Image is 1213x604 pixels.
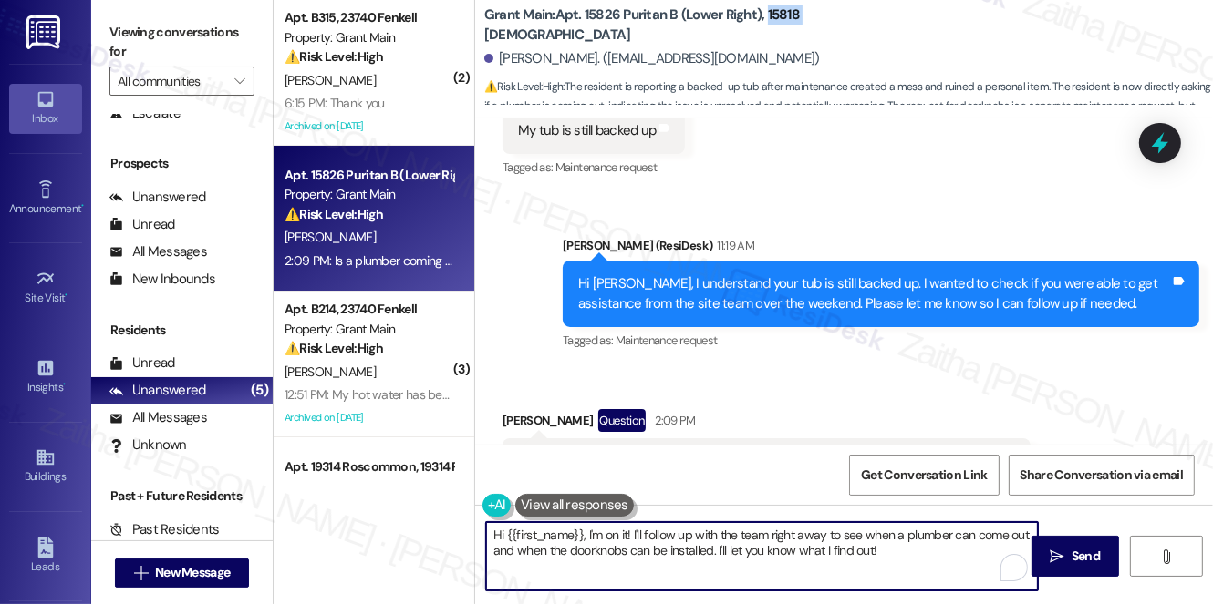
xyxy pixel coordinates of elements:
div: [PERSON_NAME] (ResiDesk) [563,236,1199,261]
div: Property: Grant Main [285,185,453,204]
a: Buildings [9,442,82,491]
div: Property: Grant Main [285,320,453,339]
div: Past + Future Residents [91,486,273,506]
div: Past Residents [109,520,220,539]
div: Apt. B315, 23740 Fenkell [285,8,453,27]
i:  [1051,549,1064,564]
a: Inbox [9,84,82,133]
div: 12:51 PM: My hot water has been running for so long it's taking the coating off the tub [285,386,728,403]
span: Share Conversation via email [1021,466,1183,485]
textarea: To enrich screen reader interactions, please activate Accessibility in Grammarly extension settings [486,522,1038,590]
button: New Message [115,558,250,588]
span: : The resident is reporting a backed-up tub after maintenance created a mess and ruined a persona... [484,77,1213,136]
div: My tub is still backed up [518,121,656,140]
strong: ⚠️ Risk Level: High [285,206,383,222]
i:  [234,74,244,88]
div: Apt. 15826 Puritan B (Lower Right), 15818 [DEMOGRAPHIC_DATA] [285,166,453,185]
div: Apt. B214, 23740 Fenkell [285,300,453,319]
input: All communities [118,67,225,96]
strong: ⚠️ Risk Level: High [285,340,383,356]
button: Send [1032,536,1120,577]
div: Unread [109,215,175,234]
span: Maintenance request [616,333,718,348]
div: All Messages [109,242,207,261]
span: • [63,378,66,391]
label: Viewing conversations for [109,18,254,67]
div: [PERSON_NAME] [503,409,1031,438]
div: 2:09 PM [650,411,695,430]
span: [PERSON_NAME] [285,363,376,380]
span: [PERSON_NAME] [285,229,376,245]
div: Question [598,409,647,432]
div: Tagged as: [563,327,1199,353]
div: Apt. 19314 Roscommon, 19314 Roscommon [285,457,453,476]
b: Grant Main: Apt. 15826 Puritan B (Lower Right), 15818 [DEMOGRAPHIC_DATA] [484,5,849,45]
div: Tagged as: [503,154,685,180]
i:  [134,566,148,580]
div: New Inbounds [109,270,215,289]
a: Site Visit • [9,263,82,312]
div: Archived on [DATE] [283,115,455,138]
span: • [81,200,84,212]
strong: ⚠️ Risk Level: High [285,48,383,65]
span: [PERSON_NAME] [285,72,376,88]
span: Get Conversation Link [861,466,987,485]
div: Escalate [109,104,181,123]
div: Unanswered [109,188,206,207]
div: 2:09 PM: Is a plumber coming out???? And can I get some door knobs! Please and thank you!! [285,252,779,269]
a: Leads [9,532,82,581]
a: Insights • [9,353,82,402]
div: Archived on [DATE] [283,406,455,429]
span: Maintenance request [555,159,658,175]
strong: ⚠️ Risk Level: High [484,79,563,94]
div: Prospects [91,154,273,173]
button: Get Conversation Link [849,455,999,496]
img: ResiDesk Logo [26,15,64,49]
div: [PERSON_NAME]. ([EMAIL_ADDRESS][DOMAIN_NAME]) [484,49,820,68]
div: Unread [109,353,175,373]
div: Property: Grant Main [285,28,453,47]
div: (5) [246,376,273,404]
i:  [1159,549,1173,564]
div: 6:15 PM: Thank you [285,95,384,111]
div: 11:19 AM [712,236,754,255]
div: Hi [PERSON_NAME], I understand your tub is still backed up. I wanted to check if you were able to... [578,274,1170,313]
span: New Message [155,563,230,582]
div: Unknown [109,435,187,455]
span: Send [1072,547,1100,566]
div: All Messages [109,408,207,427]
span: • [66,289,68,302]
div: Residents [91,321,273,340]
div: Unanswered [109,381,206,400]
button: Share Conversation via email [1009,455,1195,496]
